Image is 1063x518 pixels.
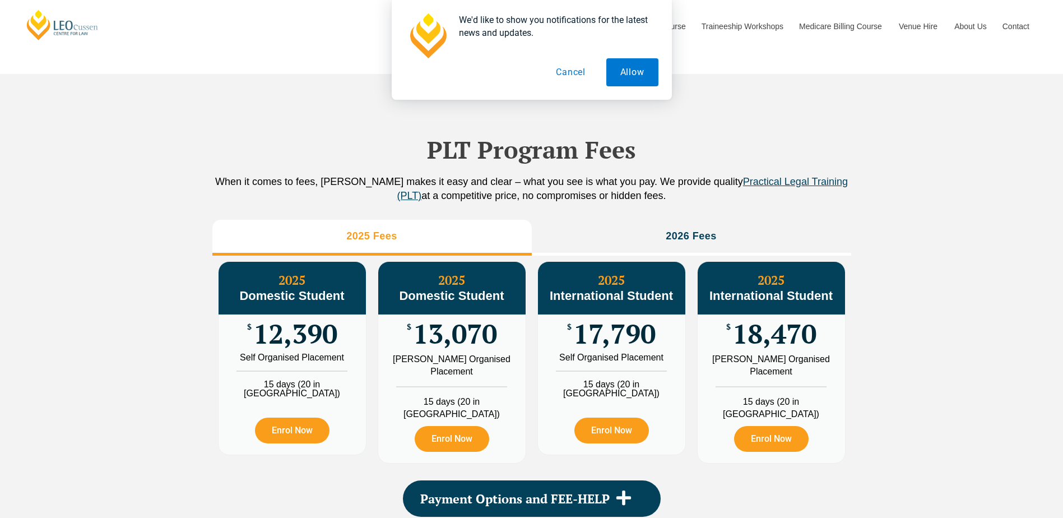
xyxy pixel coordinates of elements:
span: $ [567,323,572,331]
li: 15 days (20 in [GEOGRAPHIC_DATA]) [219,371,366,398]
span: Domestic Student [399,289,504,303]
a: Enrol Now [574,418,649,443]
h3: 2025 [538,273,685,303]
button: Allow [606,58,658,86]
a: Enrol Now [415,426,489,452]
span: $ [726,323,731,331]
span: 12,390 [253,323,337,345]
h3: 2025 [219,273,366,303]
h2: PLT Program Fees [212,136,851,164]
li: 15 days (20 in [GEOGRAPHIC_DATA]) [698,386,845,420]
div: We'd like to show you notifications for the latest news and updates. [450,13,658,39]
a: Enrol Now [255,418,329,443]
button: Cancel [542,58,600,86]
h3: 2025 [378,273,526,303]
span: International Student [709,289,833,303]
h3: 2025 Fees [346,230,397,243]
h3: 2025 [698,273,845,303]
div: [PERSON_NAME] Organised Placement [706,353,837,378]
span: 17,790 [573,323,656,345]
span: $ [247,323,252,331]
h3: 2026 Fees [666,230,717,243]
span: 13,070 [413,323,497,345]
span: Payment Options and FEE-HELP [420,493,610,505]
li: 15 days (20 in [GEOGRAPHIC_DATA]) [378,386,526,420]
p: When it comes to fees, [PERSON_NAME] makes it easy and clear – what you see is what you pay. We p... [212,175,851,203]
li: 15 days (20 in [GEOGRAPHIC_DATA]) [538,371,685,398]
span: 18,470 [732,323,816,345]
img: notification icon [405,13,450,58]
div: [PERSON_NAME] Organised Placement [387,353,517,378]
div: Self Organised Placement [227,353,358,362]
span: $ [407,323,411,331]
a: Enrol Now [734,426,809,452]
div: Self Organised Placement [546,353,677,362]
span: International Student [550,289,673,303]
span: Domestic Student [239,289,344,303]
